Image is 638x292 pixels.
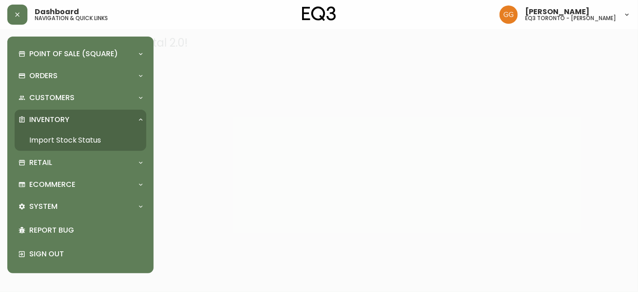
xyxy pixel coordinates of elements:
span: [PERSON_NAME] [525,8,590,16]
div: Ecommerce [15,175,146,195]
h5: navigation & quick links [35,16,108,21]
p: Inventory [29,115,69,125]
a: Import Stock Status [15,130,146,151]
p: Retail [29,158,52,168]
img: logo [302,6,336,21]
div: Report Bug [15,218,146,242]
div: System [15,196,146,217]
div: Inventory [15,110,146,130]
span: Dashboard [35,8,79,16]
div: Sign Out [15,242,146,266]
p: Point of Sale (Square) [29,49,118,59]
div: Orders [15,66,146,86]
p: Report Bug [29,225,143,235]
div: Customers [15,88,146,108]
p: Sign Out [29,249,143,259]
p: Customers [29,93,74,103]
p: Ecommerce [29,180,75,190]
img: dbfc93a9366efef7dcc9a31eef4d00a7 [500,5,518,24]
p: Orders [29,71,58,81]
p: System [29,202,58,212]
h5: eq3 toronto - [PERSON_NAME] [525,16,616,21]
div: Retail [15,153,146,173]
div: Point of Sale (Square) [15,44,146,64]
